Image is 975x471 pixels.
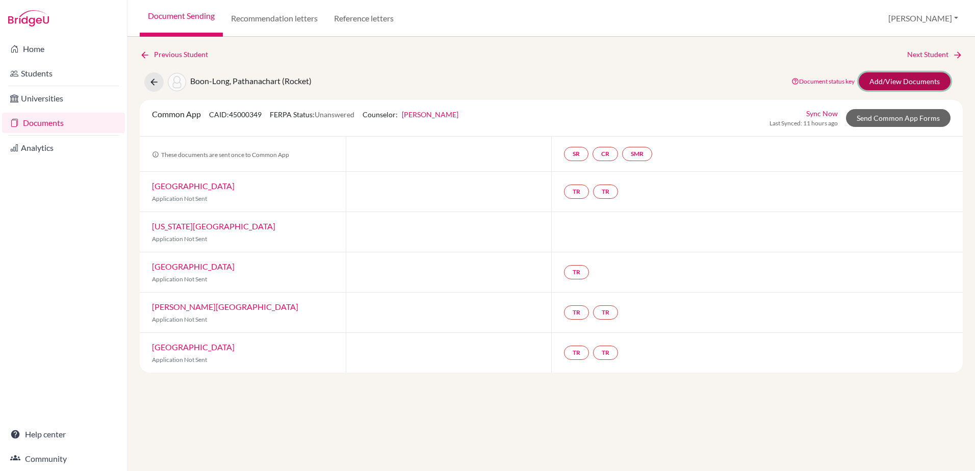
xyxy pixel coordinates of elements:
span: Unanswered [315,110,354,119]
a: TR [593,346,618,360]
a: Document status key [791,77,855,85]
a: TR [564,265,589,279]
span: Last Synced: 11 hours ago [769,119,838,128]
span: Counselor: [363,110,458,119]
a: Next Student [907,49,963,60]
a: CR [593,147,618,161]
a: Home [2,39,125,59]
a: Help center [2,424,125,444]
a: [GEOGRAPHIC_DATA] [152,342,235,352]
img: Bridge-U [8,10,49,27]
a: Universities [2,88,125,109]
a: [PERSON_NAME] [402,110,458,119]
a: Add/View Documents [859,72,951,90]
span: Application Not Sent [152,195,207,202]
a: Analytics [2,138,125,158]
a: Sync Now [806,108,838,119]
button: [PERSON_NAME] [884,9,963,28]
span: These documents are sent once to Common App [152,151,289,159]
a: TR [593,305,618,320]
span: Application Not Sent [152,356,207,363]
a: TR [564,305,589,320]
a: [PERSON_NAME][GEOGRAPHIC_DATA] [152,302,298,311]
a: Community [2,449,125,469]
a: SR [564,147,588,161]
a: Documents [2,113,125,133]
a: TR [593,185,618,199]
a: [US_STATE][GEOGRAPHIC_DATA] [152,221,275,231]
span: Boon-Long, Pathanachart (Rocket) [190,76,312,86]
span: CAID: 45000349 [209,110,262,119]
a: Previous Student [140,49,216,60]
span: Application Not Sent [152,235,207,243]
a: [GEOGRAPHIC_DATA] [152,181,235,191]
span: Common App [152,109,201,119]
a: TR [564,346,589,360]
span: FERPA Status: [270,110,354,119]
a: TR [564,185,589,199]
a: Send Common App Forms [846,109,951,127]
a: Students [2,63,125,84]
a: [GEOGRAPHIC_DATA] [152,261,235,271]
a: SMR [622,147,652,161]
span: Application Not Sent [152,316,207,323]
span: Application Not Sent [152,275,207,283]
